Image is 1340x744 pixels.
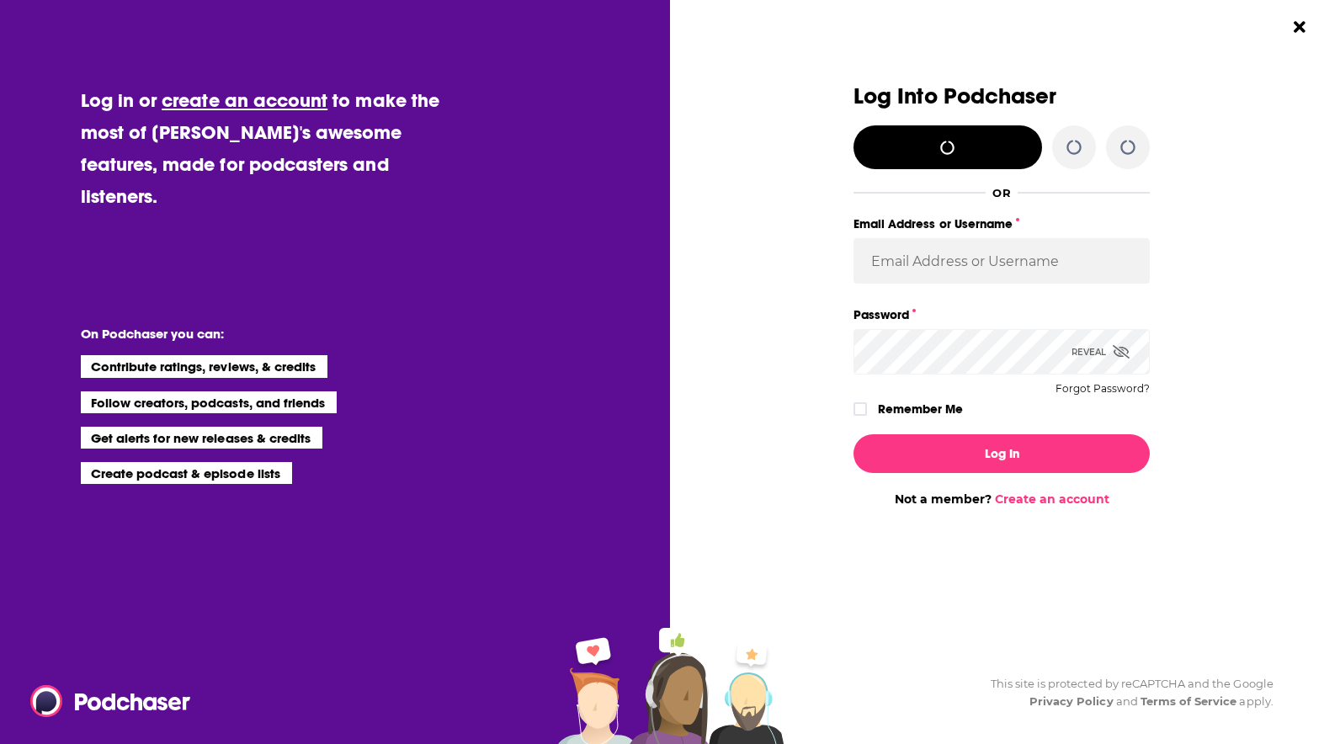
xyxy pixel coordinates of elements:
[853,84,1150,109] h3: Log Into Podchaser
[853,304,1150,326] label: Password
[853,434,1150,473] button: Log In
[992,186,1010,199] div: OR
[995,492,1109,507] a: Create an account
[162,88,327,112] a: create an account
[1141,694,1237,708] a: Terms of Service
[1056,383,1150,395] button: Forgot Password?
[81,427,322,449] li: Get alerts for new releases & credits
[1071,329,1130,375] div: Reveal
[1284,11,1316,43] button: Close Button
[878,398,963,420] label: Remember Me
[853,492,1150,507] div: Not a member?
[81,355,328,377] li: Contribute ratings, reviews, & credits
[81,391,338,413] li: Follow creators, podcasts, and friends
[81,462,292,484] li: Create podcast & episode lists
[853,213,1150,235] label: Email Address or Username
[30,685,192,717] img: Podchaser - Follow, Share and Rate Podcasts
[81,326,417,342] li: On Podchaser you can:
[853,238,1150,284] input: Email Address or Username
[977,675,1274,710] div: This site is protected by reCAPTCHA and the Google and apply.
[1029,694,1114,708] a: Privacy Policy
[30,685,178,717] a: Podchaser - Follow, Share and Rate Podcasts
